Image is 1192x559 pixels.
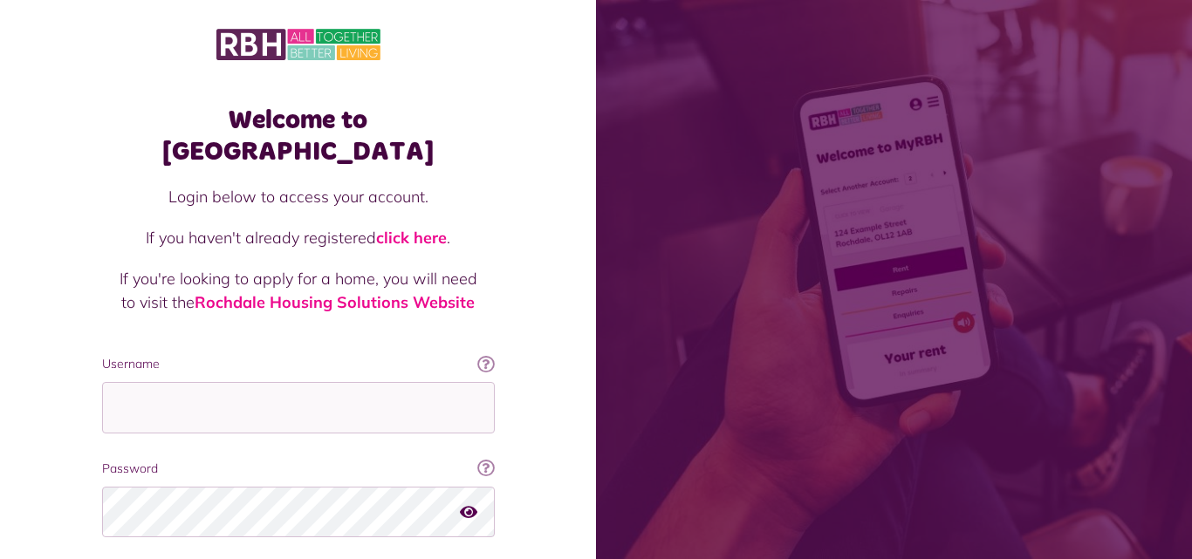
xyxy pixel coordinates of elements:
p: If you're looking to apply for a home, you will need to visit the [120,267,477,314]
p: If you haven't already registered . [120,226,477,249]
a: click here [376,228,447,248]
label: Username [102,355,495,373]
img: MyRBH [216,26,380,63]
p: Login below to access your account. [120,185,477,208]
label: Password [102,460,495,478]
h1: Welcome to [GEOGRAPHIC_DATA] [102,105,495,167]
a: Rochdale Housing Solutions Website [195,292,475,312]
